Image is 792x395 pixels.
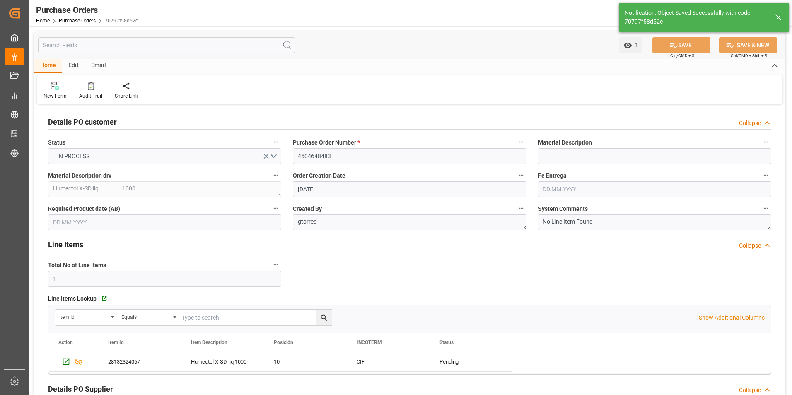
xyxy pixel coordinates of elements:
[115,92,138,100] div: Share Link
[516,170,526,181] button: Order Creation Date
[739,241,761,250] div: Collapse
[731,53,767,59] span: Ctrl/CMD + Shift + S
[761,137,771,147] button: Material Description
[36,18,50,24] a: Home
[48,261,106,270] span: Total No of Line Items
[58,340,73,345] div: Action
[719,37,777,53] button: SAVE & NEW
[625,9,767,26] div: Notification: Object Saved Successfully with code 70797f58d52c
[98,352,512,372] div: Press SPACE to select this row.
[293,138,360,147] span: Purchase Order Number
[761,170,771,181] button: Fe Entrega
[48,205,120,213] span: Required Product date (AB)
[48,148,281,164] button: open menu
[699,313,765,322] p: Show Additional Columns
[538,205,588,213] span: System Comments
[270,137,281,147] button: Status
[619,37,642,53] button: open menu
[274,352,337,371] div: 10
[48,239,83,250] h2: Line Items
[274,340,293,345] span: Posición
[85,59,112,73] div: Email
[516,137,526,147] button: Purchase Order Number *
[632,41,638,48] span: 1
[430,352,512,371] div: Pending
[48,214,281,230] input: DD.MM.YYYY
[439,340,454,345] span: Status
[121,311,170,321] div: Equals
[79,92,102,100] div: Audit Trail
[55,310,117,325] button: open menu
[293,181,526,197] input: DD.MM.YYYY
[270,203,281,214] button: Required Product date (AB)
[59,18,96,24] a: Purchase Orders
[538,214,771,230] textarea: No Line Item Found
[48,383,113,395] h2: Details PO Supplier
[48,116,117,128] h2: Details PO customer
[48,294,97,303] span: Line Items Lookup
[652,37,710,53] button: SAVE
[293,171,345,180] span: Order Creation Date
[270,259,281,270] button: Total No of Line Items
[357,340,382,345] span: INCOTERM
[98,352,181,371] div: 28132324067
[48,171,111,180] span: Material Description drv
[62,59,85,73] div: Edit
[538,171,567,180] span: Fe Entrega
[48,352,98,372] div: Press SPACE to select this row.
[36,4,138,16] div: Purchase Orders
[538,138,592,147] span: Material Description
[357,352,420,371] div: CIF
[270,170,281,181] button: Material Description drv
[516,203,526,214] button: Created By
[108,340,124,345] span: Item Id
[191,340,227,345] span: Item Description
[670,53,694,59] span: Ctrl/CMD + S
[59,311,108,321] div: Item Id
[739,386,761,395] div: Collapse
[761,203,771,214] button: System Comments
[43,92,67,100] div: New Form
[179,310,332,325] input: Type to search
[53,152,94,161] span: IN PROCESS
[293,214,526,230] textarea: gtorres
[48,138,65,147] span: Status
[538,181,771,197] input: DD.MM.YYYY
[38,37,295,53] input: Search Fields
[293,205,322,213] span: Created By
[48,181,281,197] textarea: Humectol X-SD liq 1000
[34,59,62,73] div: Home
[117,310,179,325] button: open menu
[316,310,332,325] button: search button
[739,119,761,128] div: Collapse
[181,352,264,371] div: Humectol X-SD liq 1000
